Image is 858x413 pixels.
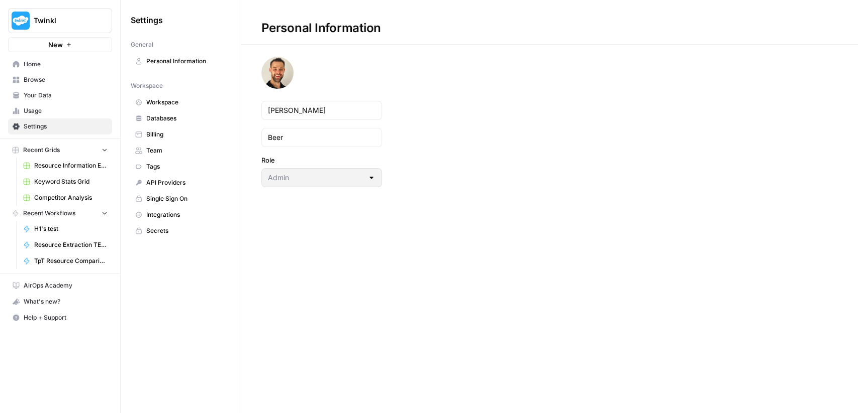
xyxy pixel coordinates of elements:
[19,158,112,174] a: Resource Information Extraction and Descriptions
[34,177,108,186] span: Keyword Stats Grid
[24,106,108,115] span: Usage
[8,118,112,134] a: Settings
[131,14,163,26] span: Settings
[8,206,112,221] button: Recent Workflows
[8,87,112,103] a: Your Data
[24,313,108,322] span: Help + Support
[146,114,226,123] span: Databases
[241,20,401,36] div: Personal Information
[146,178,226,187] span: API Providers
[34,240,108,249] span: Resource Extraction TEST
[131,143,231,159] a: Team
[8,278,112,294] a: AirOps Academy
[131,94,231,110] a: Workspace
[19,253,112,269] a: TpT Resource Comparison
[146,57,226,66] span: Personal Information
[8,294,112,310] button: What's new?
[34,256,108,265] span: TpT Resource Comparison
[19,174,112,190] a: Keyword Stats Grid
[24,75,108,84] span: Browse
[8,143,112,158] button: Recent Grids
[131,81,163,90] span: Workspace
[24,122,108,131] span: Settings
[8,37,112,52] button: New
[19,190,112,206] a: Competitor Analysis
[131,159,231,175] a: Tags
[146,162,226,171] span: Tags
[146,130,226,139] span: Billing
[34,193,108,202] span: Competitor Analysis
[146,194,226,203] span: Single Sign On
[8,56,112,72] a: Home
[131,40,153,49] span: General
[8,310,112,326] button: Help + Support
[19,237,112,253] a: Resource Extraction TEST
[146,146,226,155] span: Team
[146,226,226,235] span: Secrets
[261,57,294,89] img: avatar
[19,221,112,237] a: H1's test
[9,294,112,309] div: What's new?
[23,146,60,155] span: Recent Grids
[131,191,231,207] a: Single Sign On
[24,91,108,100] span: Your Data
[48,40,63,50] span: New
[8,103,112,119] a: Usage
[34,161,108,170] span: Resource Information Extraction and Descriptions
[131,126,231,143] a: Billing
[131,223,231,239] a: Secrets
[8,72,112,88] a: Browse
[24,60,108,69] span: Home
[131,53,231,69] a: Personal Information
[34,16,94,26] span: Twinkl
[131,207,231,223] a: Integrations
[146,98,226,107] span: Workspace
[131,175,231,191] a: API Providers
[23,209,75,218] span: Recent Workflows
[34,224,108,233] span: H1's test
[146,210,226,219] span: Integrations
[24,281,108,290] span: AirOps Academy
[12,12,30,30] img: Twinkl Logo
[8,8,112,33] button: Workspace: Twinkl
[131,110,231,126] a: Databases
[261,155,382,165] label: Role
